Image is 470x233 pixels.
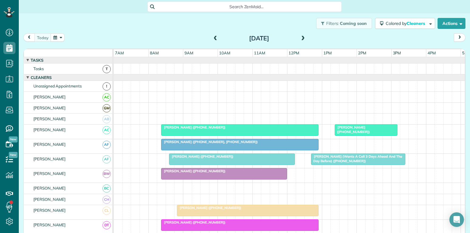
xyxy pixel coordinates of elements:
span: BW [103,170,111,178]
span: 10am [218,50,232,55]
button: prev [23,33,35,42]
span: Filters: [326,21,339,26]
span: [PERSON_NAME] [32,171,67,176]
span: 4pm [426,50,437,55]
span: [PERSON_NAME] [32,127,67,132]
span: [PERSON_NAME] [32,186,67,190]
span: [PERSON_NAME] [32,142,67,147]
span: New [9,136,18,142]
span: BC [103,184,111,193]
span: Tasks [32,66,45,71]
span: 11am [253,50,266,55]
span: 8am [149,50,160,55]
span: [PERSON_NAME] ([PHONE_NUMBER]) [334,125,370,134]
span: 3pm [392,50,402,55]
span: [PERSON_NAME] [32,105,67,110]
span: DT [103,221,111,229]
span: [PERSON_NAME] [32,94,67,99]
span: [PERSON_NAME] [32,156,67,161]
span: [PERSON_NAME] (Wants A Call 3 Days Ahead And The Day Before) ([PHONE_NUMBER]) [311,154,402,163]
span: AF [103,141,111,149]
span: 12pm [287,50,300,55]
span: 7am [114,50,125,55]
span: Cleaners [29,75,53,80]
span: GM [103,104,111,112]
button: today [34,33,51,42]
h2: [DATE] [221,35,297,42]
span: [PERSON_NAME] ([PHONE_NUMBER]) [177,206,242,210]
span: 9am [183,50,194,55]
span: New [9,152,18,158]
span: AC [103,93,111,101]
span: AC [103,126,111,134]
span: Tasks [29,58,45,63]
span: Coming soon [340,21,367,26]
span: [PERSON_NAME] [32,116,67,121]
span: Unassigned Appointments [32,84,83,88]
span: [PERSON_NAME] ([PHONE_NUMBER]) [161,125,226,129]
span: [PERSON_NAME] ([PHONE_NUMBER], [PHONE_NUMBER]) [161,140,258,144]
span: CL [103,207,111,215]
span: CH [103,196,111,204]
span: 1pm [322,50,333,55]
button: Actions [438,18,465,29]
span: ! [103,82,111,91]
span: AF [103,155,111,163]
span: Colored by [386,21,427,26]
span: [PERSON_NAME] [32,208,67,213]
span: [PERSON_NAME] ([PHONE_NUMBER]) [169,154,234,159]
span: [PERSON_NAME] [32,197,67,202]
span: T [103,65,111,73]
span: 2pm [357,50,367,55]
span: AB [103,115,111,123]
span: Cleaners [407,21,426,26]
div: Open Intercom Messenger [449,212,464,227]
span: [PERSON_NAME] ([PHONE_NUMBER]) [161,220,226,224]
span: [PERSON_NAME] ([PHONE_NUMBER]) [161,169,226,173]
button: Colored byCleaners [375,18,435,29]
button: next [454,33,465,42]
span: [PERSON_NAME] [32,222,67,227]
